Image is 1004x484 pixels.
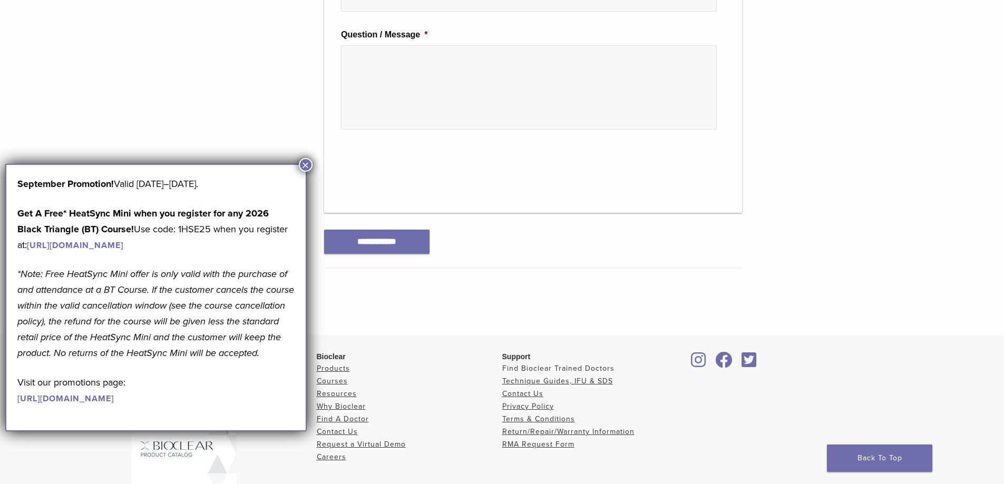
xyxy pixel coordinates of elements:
[341,29,428,41] label: Question / Message
[502,377,613,386] a: Technique Guides, IFU & SDS
[17,393,114,404] a: [URL][DOMAIN_NAME]
[317,389,357,398] a: Resources
[502,389,543,398] a: Contact Us
[502,402,554,411] a: Privacy Policy
[317,377,348,386] a: Courses
[17,178,114,190] b: September Promotion!
[827,445,932,472] a: Back To Top
[299,158,313,172] button: Close
[17,176,295,192] p: Valid [DATE]–[DATE].
[502,440,574,449] a: RMA Request Form
[317,440,406,449] a: Request a Virtual Demo
[502,364,615,373] a: Find Bioclear Trained Doctors
[317,427,358,436] a: Contact Us
[17,205,295,253] p: Use code: 1HSE25 when you register at:
[502,414,575,423] a: Terms & Conditions
[317,452,346,461] a: Careers
[27,240,123,251] a: [URL][DOMAIN_NAME]
[17,374,295,406] p: Visit our promotions page:
[317,364,350,373] a: Products
[738,358,761,369] a: Bioclear
[341,146,501,187] iframe: reCAPTCHA
[317,402,366,411] a: Why Bioclear
[688,358,710,369] a: Bioclear
[317,414,369,423] a: Find A Doctor
[17,268,294,359] em: *Note: Free HeatSync Mini offer is only valid with the purchase of and attendance at a BT Course....
[502,427,635,436] a: Return/Repair/Warranty Information
[17,208,269,235] strong: Get A Free* HeatSync Mini when you register for any 2026 Black Triangle (BT) Course!
[317,352,346,361] span: Bioclear
[502,352,531,361] span: Support
[712,358,736,369] a: Bioclear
